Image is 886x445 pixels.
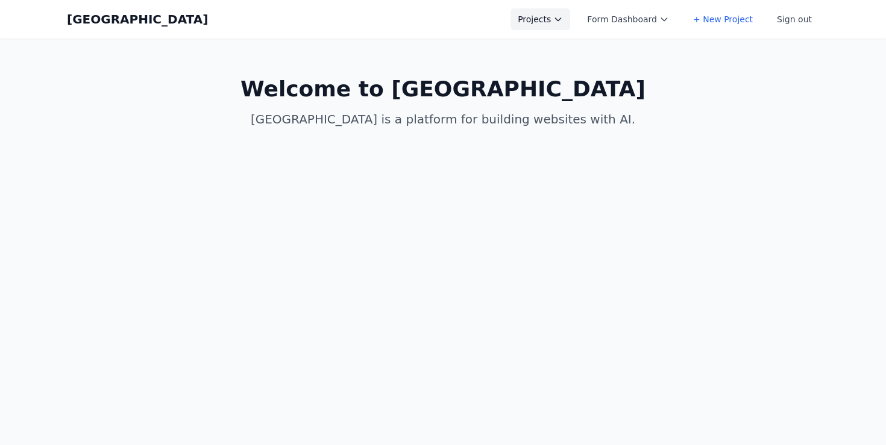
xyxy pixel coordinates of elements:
a: + New Project [686,8,760,30]
button: Projects [511,8,570,30]
a: [GEOGRAPHIC_DATA] [67,11,208,28]
button: Form Dashboard [580,8,676,30]
h1: Welcome to [GEOGRAPHIC_DATA] [212,77,674,101]
button: Sign out [770,8,819,30]
p: [GEOGRAPHIC_DATA] is a platform for building websites with AI. [212,111,674,128]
